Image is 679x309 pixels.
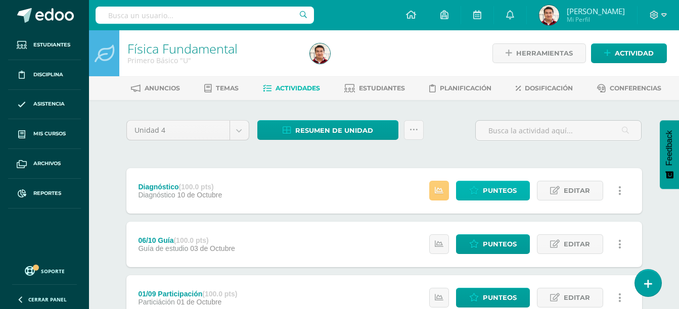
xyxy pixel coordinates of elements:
span: Actividades [276,84,320,92]
span: Dosificación [525,84,573,92]
a: Archivos [8,149,81,179]
span: Mi Perfil [567,15,625,24]
span: Feedback [665,130,674,166]
span: Punteos [483,235,517,253]
span: Resumen de unidad [295,121,373,140]
span: Unidad 4 [134,121,222,140]
img: e7cd323b44cf5a74fd6dd1684ce041c5.png [539,5,559,25]
span: [PERSON_NAME] [567,6,625,16]
a: Herramientas [492,43,586,63]
a: Estudiantes [8,30,81,60]
a: Estudiantes [344,80,405,96]
strong: (100.0 pts) [179,183,214,191]
a: Actividad [591,43,667,63]
span: Editar [564,181,590,200]
span: Estudiantes [33,41,70,49]
span: Soporte [41,268,65,275]
a: Mis cursos [8,119,81,149]
a: Asistencia [8,90,81,120]
span: Punteos [483,288,517,307]
input: Busca la actividad aquí... [476,121,641,140]
a: Temas [204,80,239,96]
h1: Física Fundamental [127,41,298,56]
span: Disciplina [33,71,63,79]
input: Busca un usuario... [96,7,314,24]
span: Reportes [33,189,61,197]
a: Resumen de unidad [257,120,398,140]
a: Dosificación [516,80,573,96]
span: 03 de Octubre [190,244,235,252]
strong: (100.0 pts) [173,236,208,244]
a: Unidad 4 [127,121,249,140]
div: 01/09 Participación [138,290,237,298]
a: Soporte [12,264,77,277]
div: 06/10 Guía [138,236,235,244]
span: Editar [564,288,590,307]
div: Diagnóstico [138,183,222,191]
a: Física Fundamental [127,40,238,57]
a: Punteos [456,234,530,254]
span: Temas [216,84,239,92]
span: Diagnóstico [138,191,175,199]
strong: (100.0 pts) [202,290,237,298]
a: Planificación [429,80,491,96]
a: Disciplina [8,60,81,90]
span: Archivos [33,160,61,168]
button: Feedback - Mostrar encuesta [660,120,679,189]
span: Conferencias [610,84,661,92]
a: Anuncios [131,80,180,96]
span: Cerrar panel [28,296,67,303]
a: Reportes [8,179,81,209]
span: Guía de estudio [138,244,188,252]
span: Estudiantes [359,84,405,92]
span: Asistencia [33,100,65,108]
span: Anuncios [145,84,180,92]
span: Editar [564,235,590,253]
a: Punteos [456,181,530,200]
a: Conferencias [597,80,661,96]
img: e7cd323b44cf5a74fd6dd1684ce041c5.png [310,43,330,64]
span: 10 de Octubre [177,191,222,199]
span: Mis cursos [33,130,66,138]
a: Actividades [263,80,320,96]
span: Punteos [483,181,517,200]
div: Primero Básico 'U' [127,56,298,65]
span: Herramientas [516,44,573,63]
a: Punteos [456,288,530,307]
span: Planificación [440,84,491,92]
span: Particiáción [138,298,174,306]
span: 01 de Octubre [177,298,222,306]
span: Actividad [615,44,654,63]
